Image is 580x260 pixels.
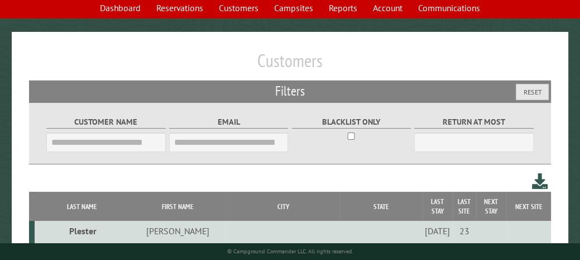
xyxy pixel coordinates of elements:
[46,116,165,129] label: Customer Name
[476,192,506,221] th: Next Stay
[169,116,288,129] label: Email
[129,221,227,241] td: [PERSON_NAME]
[532,171,548,192] a: Download this customer list (.csv)
[516,84,549,100] button: Reset
[29,81,551,102] h2: Filters
[292,116,411,129] label: Blacklist only
[227,192,339,221] th: City
[35,221,129,241] td: Plester
[227,248,353,255] small: © Campground Commander LLC. All rights reserved.
[35,192,129,221] th: Last Name
[453,192,476,221] th: Last Site
[29,50,551,81] h1: Customers
[506,192,551,221] th: Next Site
[414,116,533,129] label: Return at most
[424,225,450,237] div: [DATE]
[129,192,227,221] th: First Name
[340,192,423,221] th: State
[423,192,452,221] th: Last Stay
[453,221,476,241] td: 23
